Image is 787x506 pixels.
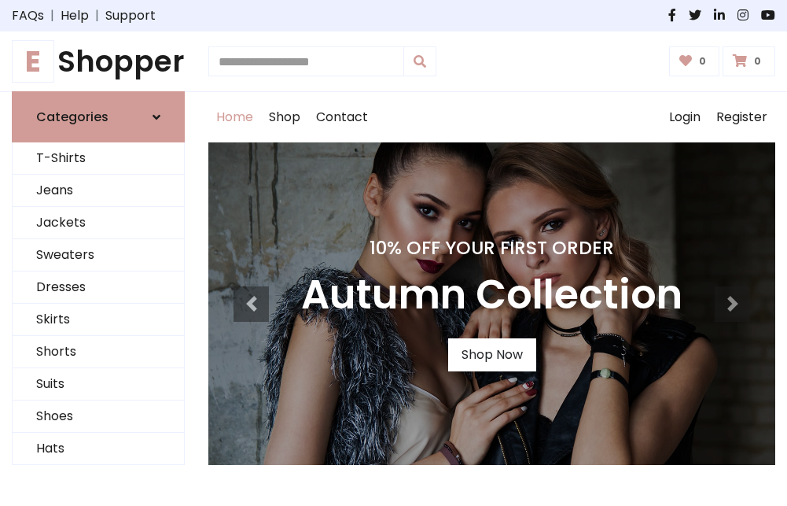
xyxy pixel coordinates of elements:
[13,239,184,271] a: Sweaters
[13,271,184,304] a: Dresses
[750,54,765,68] span: 0
[13,304,184,336] a: Skirts
[13,401,184,433] a: Shoes
[13,336,184,368] a: Shorts
[89,6,105,25] span: |
[669,46,720,76] a: 0
[13,433,184,465] a: Hats
[308,92,376,142] a: Contact
[61,6,89,25] a: Help
[13,368,184,401] a: Suits
[44,6,61,25] span: |
[261,92,308,142] a: Shop
[12,6,44,25] a: FAQs
[448,338,536,371] a: Shop Now
[208,92,261,142] a: Home
[13,175,184,207] a: Jeans
[708,92,775,142] a: Register
[13,207,184,239] a: Jackets
[12,44,185,79] a: EShopper
[105,6,156,25] a: Support
[723,46,775,76] a: 0
[661,92,708,142] a: Login
[12,44,185,79] h1: Shopper
[301,271,682,319] h3: Autumn Collection
[695,54,710,68] span: 0
[301,237,682,259] h4: 10% Off Your First Order
[12,91,185,142] a: Categories
[36,109,108,124] h6: Categories
[13,142,184,175] a: T-Shirts
[12,40,54,83] span: E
